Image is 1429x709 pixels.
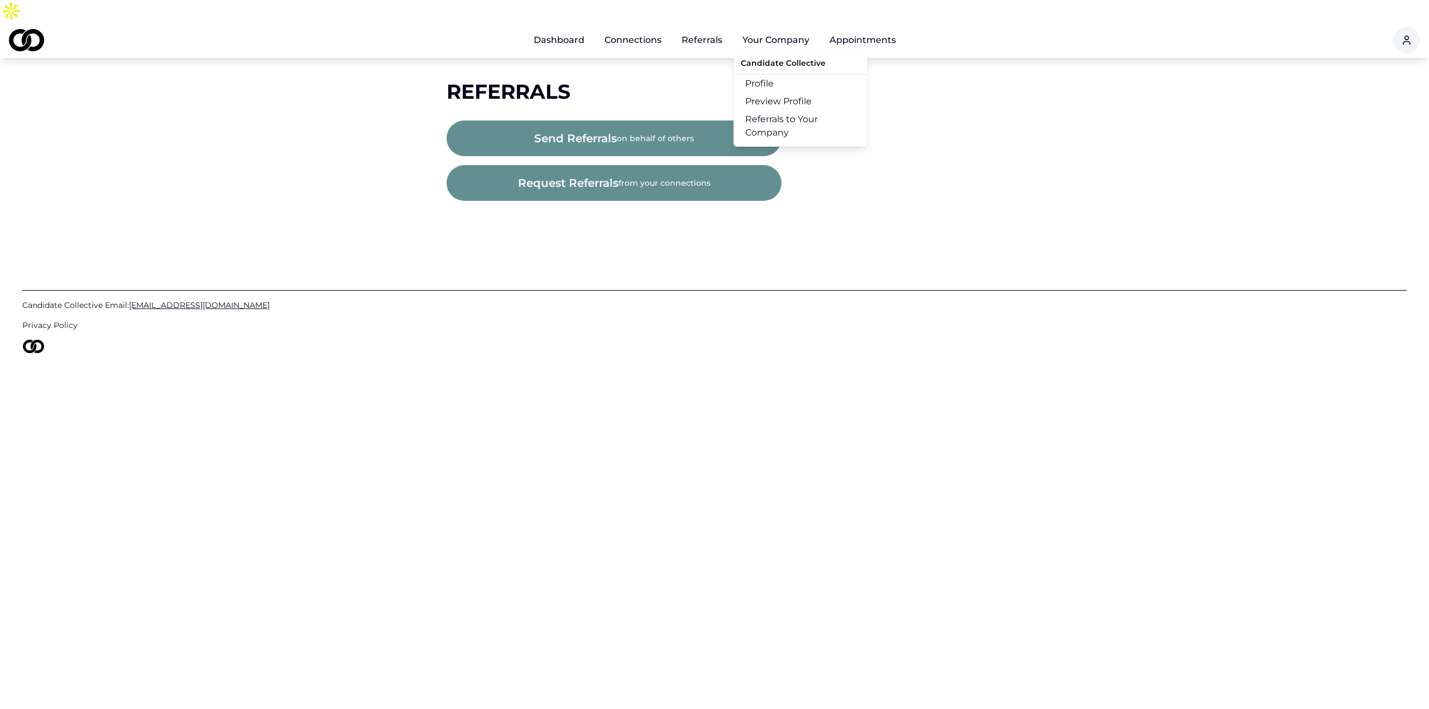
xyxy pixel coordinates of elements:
[734,56,867,74] div: Candidate Collective
[673,29,731,51] a: Referrals
[733,51,867,147] div: Your Company
[734,110,867,142] a: Referrals to Your Company
[9,29,44,51] img: logo
[821,29,905,51] a: Appointments
[733,29,818,51] button: Your Company
[447,79,570,104] span: Referrals
[447,165,781,201] button: request referralsfrom your connections
[22,340,45,353] img: logo
[534,131,617,146] span: send referrals
[22,320,1407,331] a: Privacy Policy
[525,29,905,51] nav: Main
[22,300,1407,311] a: Candidate Collective Email:[EMAIL_ADDRESS][DOMAIN_NAME]
[596,29,670,51] a: Connections
[525,29,593,51] a: Dashboard
[447,179,781,189] a: request referralsfrom your connections
[447,134,781,144] a: send referralson behalf of others
[734,75,867,93] a: Profile
[129,300,270,310] span: [EMAIL_ADDRESS][DOMAIN_NAME]
[518,175,618,191] span: request referrals
[447,120,781,156] button: send referralson behalf of others
[734,93,867,110] a: Preview Profile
